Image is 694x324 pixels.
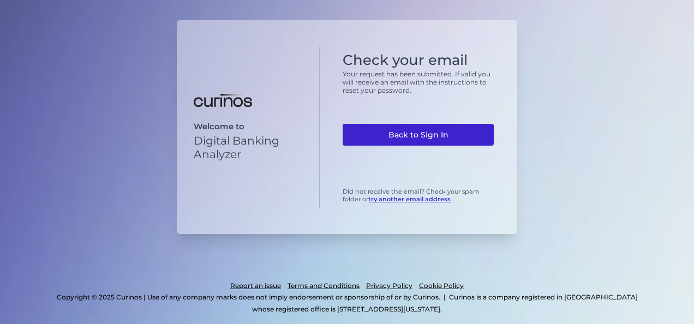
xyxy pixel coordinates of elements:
[368,195,451,203] a: try another email address
[366,280,412,292] a: Privacy Policy
[57,293,440,301] p: Copyright © 2025 Curinos | Use of any company marks does not imply endorsement or sponsorship of ...
[288,280,360,292] a: Terms and Conditions
[252,293,638,313] p: Curinos is a company registered in [GEOGRAPHIC_DATA] whose registered office is [STREET_ADDRESS][...
[343,188,494,203] p: Did not receive the email? Check your spam folder or
[343,70,494,94] p: Your request has been submitted. If valid you will receive an email with the instructions to rese...
[343,52,494,69] h1: Check your email
[343,124,494,146] a: Back to Sign In
[419,280,464,292] a: Cookie Policy
[230,280,281,292] a: Report an issue
[194,134,309,161] p: Digital Banking Analyzer
[194,122,309,131] p: Welcome to
[194,94,252,107] img: Digital Banking Analyzer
